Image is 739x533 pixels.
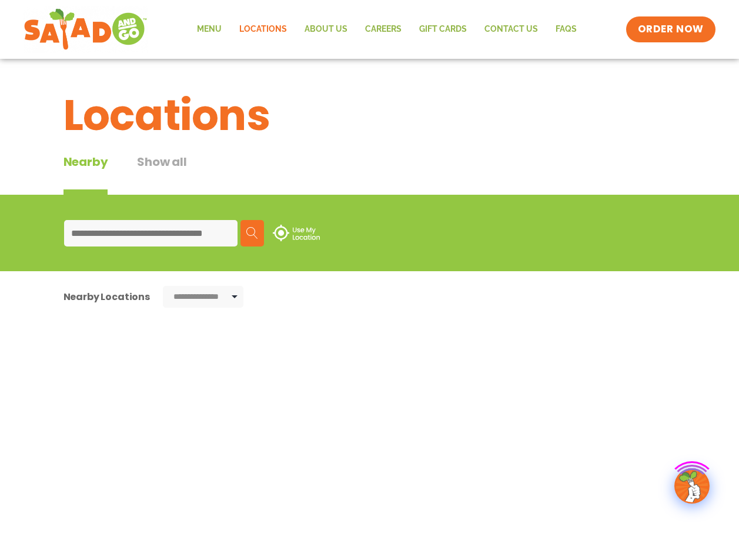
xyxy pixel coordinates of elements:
img: new-SAG-logo-768×292 [24,6,148,53]
img: search.svg [246,227,258,239]
button: Show all [137,153,186,195]
a: Careers [356,16,410,43]
div: Nearby [63,153,108,195]
img: use-location.svg [273,225,320,241]
nav: Menu [188,16,586,43]
a: ORDER NOW [626,16,715,42]
span: ORDER NOW [638,22,704,36]
a: FAQs [547,16,586,43]
a: About Us [296,16,356,43]
h1: Locations [63,84,676,147]
div: Nearby Locations [63,289,150,304]
a: Locations [230,16,296,43]
a: GIFT CARDS [410,16,476,43]
div: Tabbed content [63,153,216,195]
a: Contact Us [476,16,547,43]
a: Menu [188,16,230,43]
